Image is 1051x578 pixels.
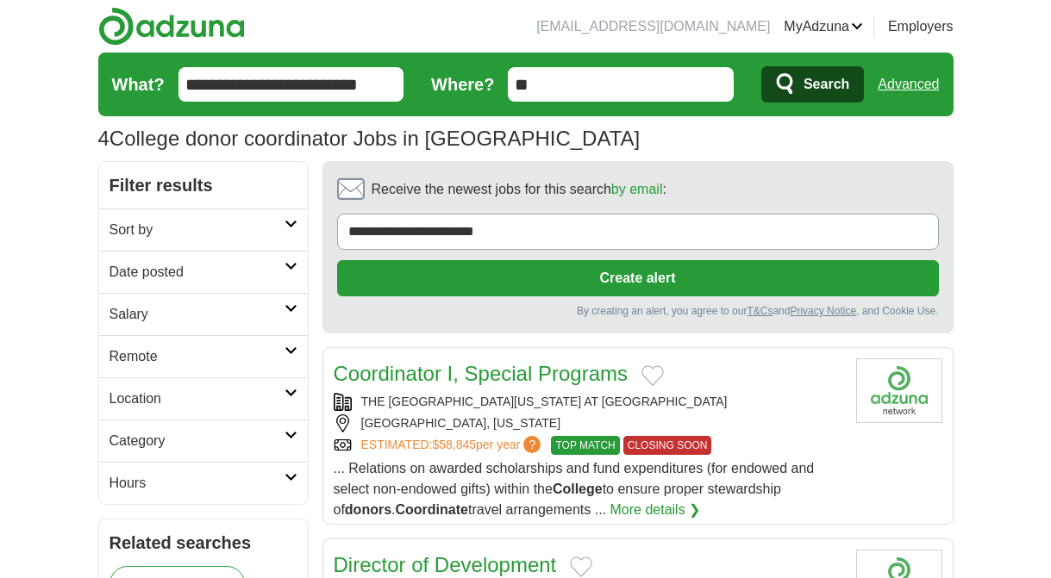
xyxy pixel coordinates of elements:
span: ? [523,436,541,453]
h2: Related searches [109,530,297,556]
img: Adzuna logo [98,7,245,46]
a: Location [99,377,308,420]
a: by email [611,182,663,196]
a: Salary [99,293,308,335]
strong: Coordinate [396,502,468,517]
span: CLOSING SOON [623,436,712,455]
span: Search [804,67,849,102]
button: Add to favorite jobs [570,556,592,577]
h2: Hours [109,473,285,494]
h2: Sort by [109,220,285,240]
a: Coordinator I, Special Programs [334,362,628,385]
a: Sort by [99,208,308,251]
span: $58,845 [432,438,476,451]
h2: Filter results [99,162,308,208]
h2: Salary [109,304,285,325]
button: Search [761,66,864,103]
a: T&Cs [747,305,773,317]
h1: College donor coordinator Jobs in [GEOGRAPHIC_DATA] [98,127,641,150]
a: Advanced [878,67,939,102]
h2: Date posted [109,262,285,283]
strong: donors [345,502,391,517]
h2: Remote [109,346,285,367]
a: Category [99,420,308,462]
a: ESTIMATED:$58,845per year? [361,436,545,455]
div: By creating an alert, you agree to our and , and Cookie Use. [337,303,939,319]
a: Date posted [99,251,308,293]
button: Create alert [337,260,939,296]
div: [GEOGRAPHIC_DATA], [US_STATE] [334,414,842,432]
span: 4 [98,123,109,154]
a: Employers [888,16,954,37]
li: [EMAIL_ADDRESS][DOMAIN_NAME] [536,16,770,37]
button: Add to favorite jobs [641,365,664,386]
label: Where? [431,71,494,97]
a: Hours [99,462,308,504]
a: Remote [99,335,308,377]
span: TOP MATCH [551,436,619,455]
a: MyAdzuna [784,16,863,37]
h2: Category [109,431,285,451]
a: More details ❯ [610,500,701,520]
label: What? [112,71,165,97]
img: Company logo [856,358,942,423]
span: Receive the newest jobs for this search : [372,179,666,200]
strong: College [553,482,603,496]
a: Director of Development [334,553,557,576]
a: Privacy Notice [790,305,856,317]
h2: Location [109,388,285,409]
span: ... Relations on awarded scholarships and fund expenditures (for endowed and select non-endowed g... [334,461,815,517]
div: THE [GEOGRAPHIC_DATA][US_STATE] AT [GEOGRAPHIC_DATA] [334,393,842,411]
